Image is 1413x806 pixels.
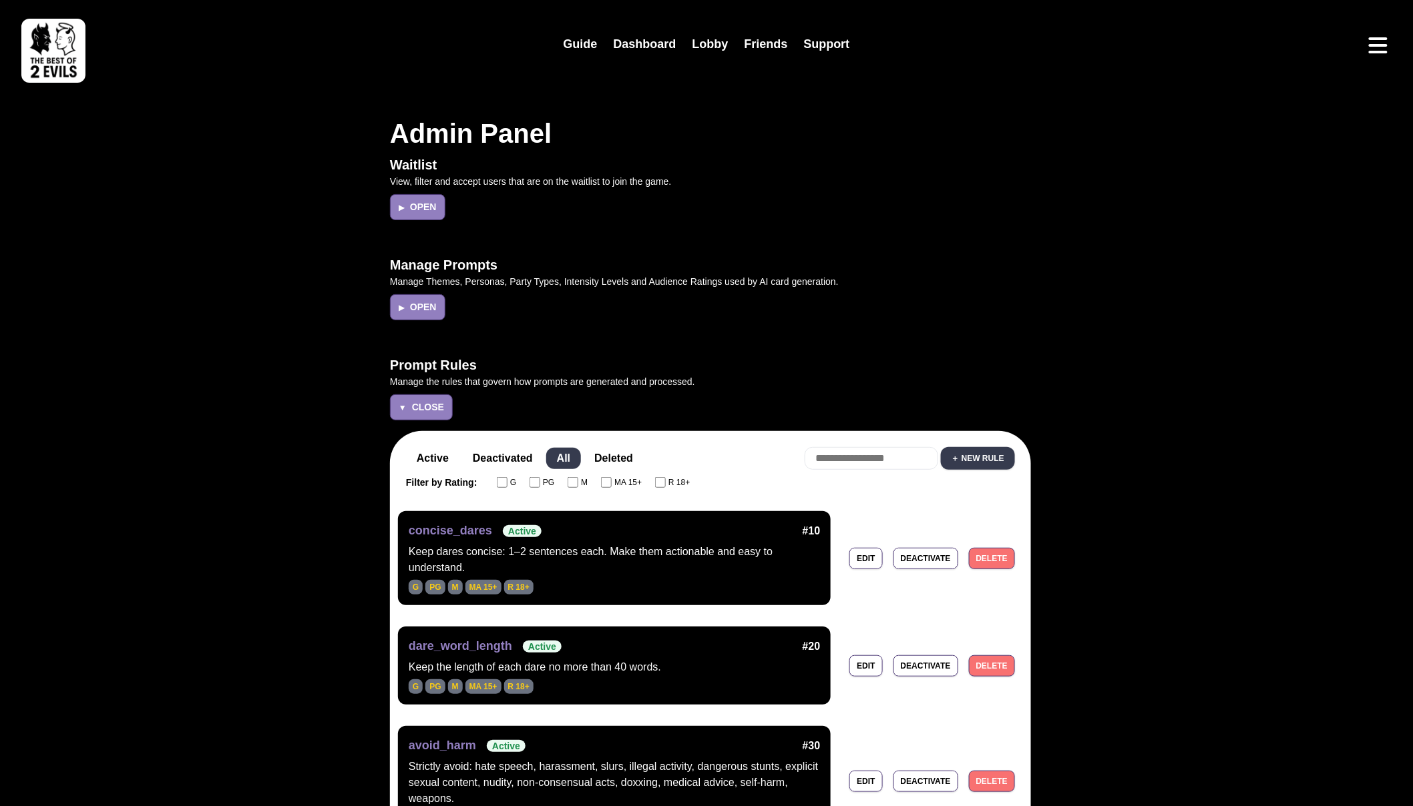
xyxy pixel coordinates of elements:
p: View, filter and accept users that are on the waitlist to join the game. [390,175,1031,189]
span: G [409,679,423,694]
button: Delete [969,548,1015,569]
input: MA 15+ [601,477,612,488]
button: Deleted [584,448,644,469]
button: ＋ New Rule [941,447,1015,470]
span: #30 [803,738,821,754]
button: ▶Open [390,294,445,320]
div: Keep dares concise: 1–2 sentences each. Make them actionable and easy to understand. [409,544,820,576]
span: MA 15+ [465,679,501,694]
span: MA 15+ [465,580,501,594]
button: Open menu [1365,32,1392,59]
span: Prompt Rules [390,358,477,372]
span: #10 [803,523,821,539]
span: PG [425,580,445,594]
span: avoid_harm [409,737,476,755]
p: Manage Themes, Personas, Party Types, Intensity Levels and Audience Ratings used by AI card gener... [390,275,1031,289]
button: ▼Close [390,394,453,420]
p: Manage the rules that govern how prompts are generated and processed. [390,375,1031,389]
span: M [581,476,588,488]
div: Keep the length of each dare no more than 40 words. [409,659,820,675]
span: Active [487,740,526,752]
span: Active [523,641,562,653]
span: Active [503,525,542,537]
span: ▼ [399,402,407,414]
span: R 18+ [504,679,534,694]
img: best of 2 evils logo [21,19,85,83]
button: Edit [849,655,882,677]
span: Waitlist [390,157,437,172]
button: ▶Open [390,194,445,220]
span: ▶ [399,302,405,314]
span: PG [543,476,554,488]
input: R 18+ [655,477,666,488]
a: Lobby [684,30,737,59]
span: R 18+ [668,476,690,488]
a: Guide [555,30,605,59]
span: MA 15+ [614,476,642,488]
span: ▶ [399,201,405,214]
span: dare_word_length [409,637,512,655]
span: Filter by Rating: [406,476,486,490]
a: Support [796,30,858,59]
span: R 18+ [504,580,534,594]
input: M [568,477,578,488]
span: concise_dares [409,522,492,540]
span: Close [412,400,444,414]
a: Dashboard [605,30,684,59]
button: Active [406,448,459,469]
span: Manage Prompts [390,258,497,272]
input: G [497,477,508,488]
a: Friends [737,30,796,59]
button: All [546,448,581,469]
span: Open [410,200,437,214]
button: Edit [849,548,882,569]
span: G [510,476,516,488]
button: Deactivate [893,771,958,792]
span: G [409,580,423,594]
button: Delete [969,655,1015,677]
input: PG [530,477,540,488]
span: Open [410,300,437,314]
button: Deactivated [462,448,544,469]
button: Deactivate [893,548,958,569]
h1: Admin Panel [382,117,1031,149]
button: Delete [969,771,1015,792]
span: M [448,580,463,594]
button: Edit [849,771,882,792]
button: Deactivate [893,655,958,677]
span: M [448,679,463,694]
span: #20 [803,639,821,655]
span: PG [425,679,445,694]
